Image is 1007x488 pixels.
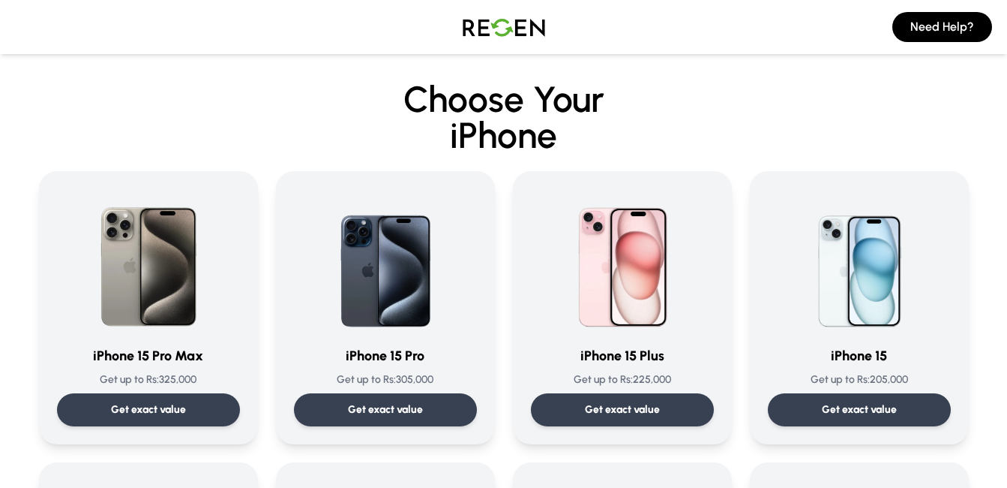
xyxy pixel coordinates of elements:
[403,77,604,121] span: Choose Your
[57,345,240,366] h3: iPhone 15 Pro Max
[822,402,897,417] p: Get exact value
[294,345,477,366] h3: iPhone 15 Pro
[111,402,186,417] p: Get exact value
[892,12,992,42] button: Need Help?
[787,189,931,333] img: iPhone 15
[294,372,477,387] p: Get up to Rs: 305,000
[585,402,660,417] p: Get exact value
[531,345,714,366] h3: iPhone 15 Plus
[348,402,423,417] p: Get exact value
[57,372,240,387] p: Get up to Rs: 325,000
[451,6,556,48] img: Logo
[531,372,714,387] p: Get up to Rs: 225,000
[313,189,457,333] img: iPhone 15 Pro
[76,189,220,333] img: iPhone 15 Pro Max
[768,372,951,387] p: Get up to Rs: 205,000
[39,117,969,153] span: iPhone
[550,189,694,333] img: iPhone 15 Plus
[768,345,951,366] h3: iPhone 15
